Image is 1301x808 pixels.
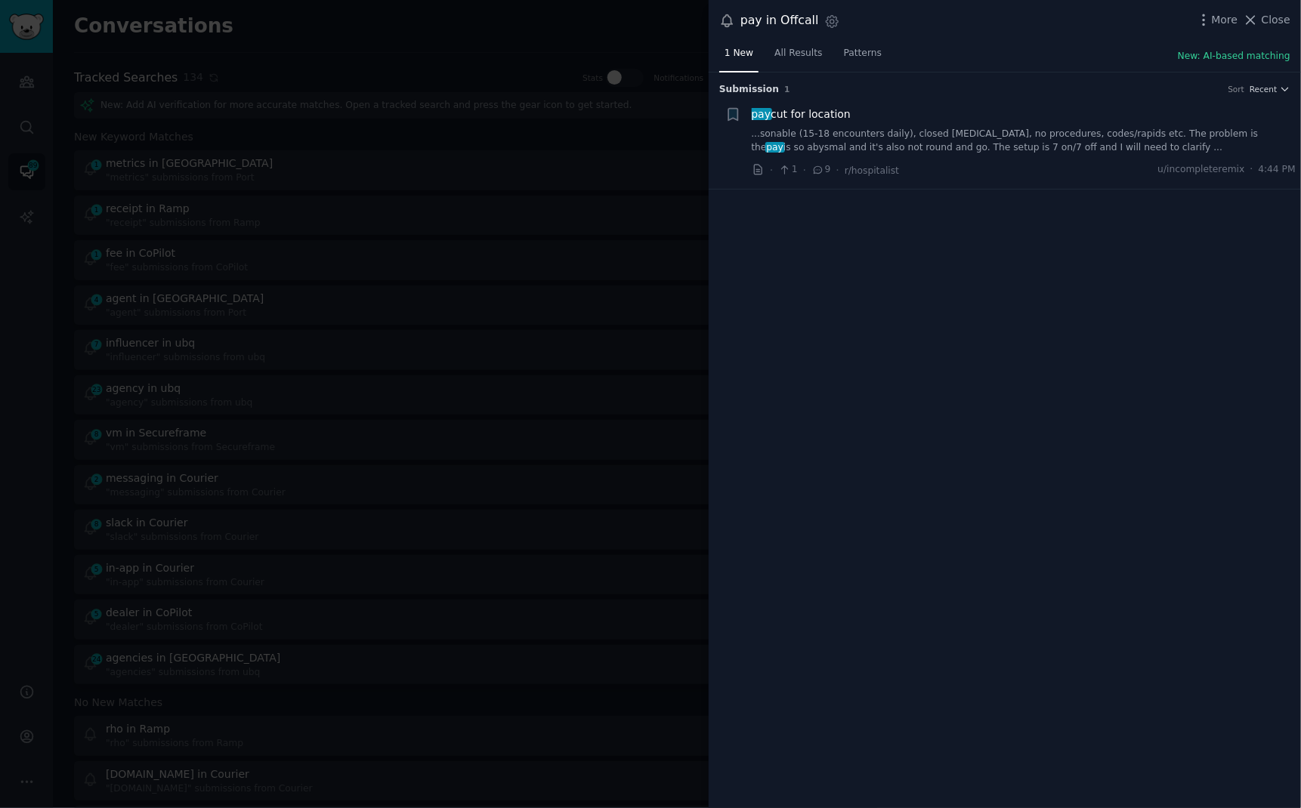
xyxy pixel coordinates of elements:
span: 1 [778,163,797,177]
span: Submission [719,83,779,97]
span: · [1250,163,1253,177]
a: Patterns [839,42,887,72]
a: ...sonable (15-18 encounters daily), closed [MEDICAL_DATA], no procedures, codes/rapids etc. The ... [752,128,1296,154]
span: 4:44 PM [1259,163,1296,177]
a: 1 New [719,42,759,72]
span: More [1212,12,1238,28]
span: 1 [784,85,790,94]
span: Patterns [844,47,882,60]
span: cut for location [752,106,851,122]
button: Recent [1250,84,1290,94]
a: paycut for location [752,106,851,122]
button: More [1196,12,1238,28]
span: · [803,162,806,178]
div: pay in Offcall [740,11,819,30]
div: Sort [1228,84,1245,94]
span: 1 New [725,47,753,60]
span: 9 [811,163,830,177]
button: Close [1243,12,1290,28]
span: All Results [774,47,822,60]
span: · [770,162,773,178]
span: pay [750,108,772,120]
a: All Results [769,42,827,72]
span: · [836,162,839,178]
span: Recent [1250,84,1277,94]
span: pay [765,142,785,153]
button: New: AI-based matching [1178,50,1290,63]
span: r/hospitalist [845,165,899,176]
span: u/incompleteremix [1158,163,1245,177]
span: Close [1262,12,1290,28]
